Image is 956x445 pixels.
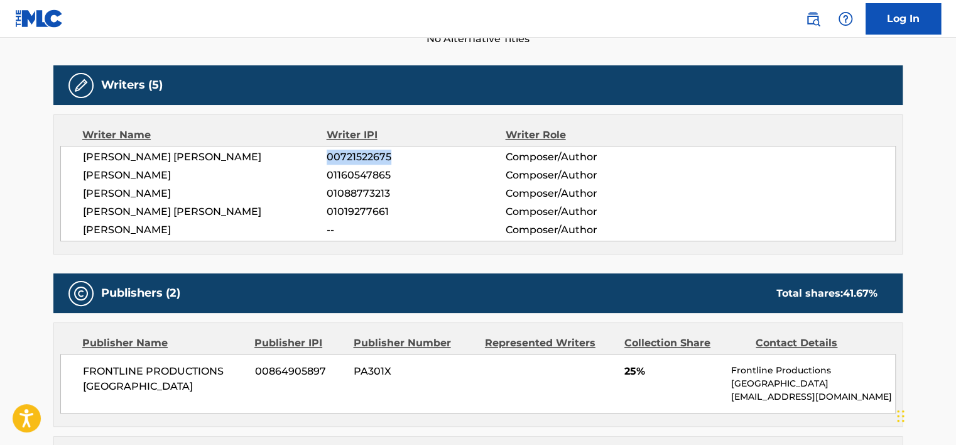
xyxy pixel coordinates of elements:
h5: Writers (5) [101,78,163,92]
span: Composer/Author [505,186,668,201]
span: Composer/Author [505,150,668,165]
span: 41.67 % [843,287,877,299]
span: 01019277661 [327,204,505,219]
div: Collection Share [624,336,746,351]
a: Public Search [800,6,825,31]
div: Help [833,6,858,31]
div: Writer Role [505,128,668,143]
div: Total shares: [776,286,877,301]
div: Publisher Name [82,336,245,351]
div: চ্যাট উইজেট [893,385,956,445]
span: [PERSON_NAME] [83,168,327,183]
div: Publisher IPI [254,336,344,351]
span: [PERSON_NAME] [83,222,327,238]
span: FRONTLINE PRODUCTIONS [GEOGRAPHIC_DATA] [83,364,246,394]
img: Writers [73,78,89,93]
div: Publisher Number [353,336,475,351]
span: Composer/Author [505,168,668,183]
img: help [838,11,853,26]
span: PA301X [354,364,475,379]
span: 00721522675 [327,150,505,165]
span: Composer/Author [505,204,668,219]
span: [PERSON_NAME] [83,186,327,201]
div: Writer IPI [327,128,506,143]
a: Log In [866,3,941,35]
span: -- [327,222,505,238]
img: Publishers [73,286,89,301]
span: Composer/Author [505,222,668,238]
iframe: Chat Widget [893,385,956,445]
span: [PERSON_NAME] [PERSON_NAME] [83,204,327,219]
span: 00864905897 [255,364,344,379]
div: Writer Name [82,128,327,143]
img: search [805,11,820,26]
p: [EMAIL_ADDRESS][DOMAIN_NAME] [731,390,895,404]
span: 01160547865 [327,168,505,183]
div: Represented Writers [485,336,615,351]
span: No Alternative Titles [53,31,903,47]
h5: Publishers (2) [101,286,180,300]
img: MLC Logo [15,9,63,28]
p: Frontline Productions [GEOGRAPHIC_DATA] [731,364,895,390]
div: Contact Details [756,336,877,351]
span: 25% [624,364,722,379]
div: টেনে আনুন [897,397,904,435]
span: [PERSON_NAME] [PERSON_NAME] [83,150,327,165]
span: 01088773213 [327,186,505,201]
